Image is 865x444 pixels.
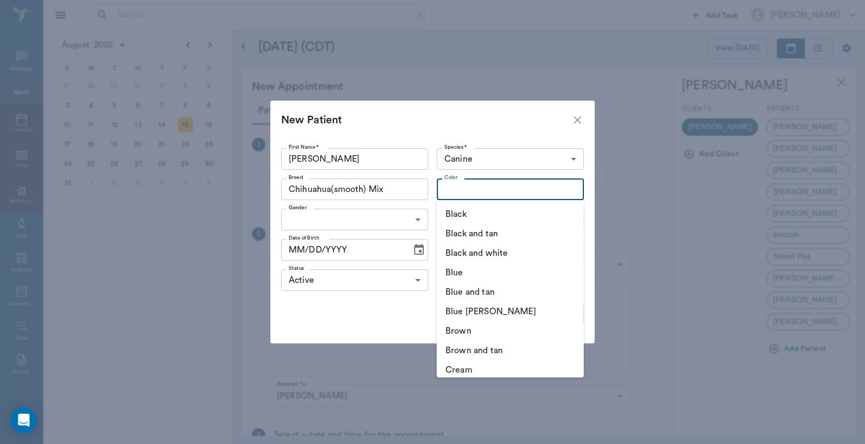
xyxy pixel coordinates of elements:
[437,282,584,302] li: Blue and tan
[11,407,37,433] div: Open Intercom Messenger
[289,264,304,272] label: Status
[289,174,303,181] label: Breed
[437,341,584,360] li: Brown and tan
[437,321,584,341] li: Brown
[289,143,319,151] label: First Name *
[289,204,307,211] label: Gender
[437,243,584,263] li: Black and white
[437,204,584,224] li: Black
[408,239,430,261] button: Choose date
[437,224,584,243] li: Black and tan
[281,239,404,261] input: MM/DD/YYYY
[281,111,571,129] div: New Patient
[437,302,584,321] li: Blue [PERSON_NAME]
[281,269,428,291] div: Active
[289,234,319,242] label: Date of Birth
[437,360,584,380] li: Cream
[437,263,584,282] li: Blue
[437,148,584,170] div: Canine
[444,143,467,151] label: Species *
[571,114,584,127] button: close
[444,174,457,181] label: Color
